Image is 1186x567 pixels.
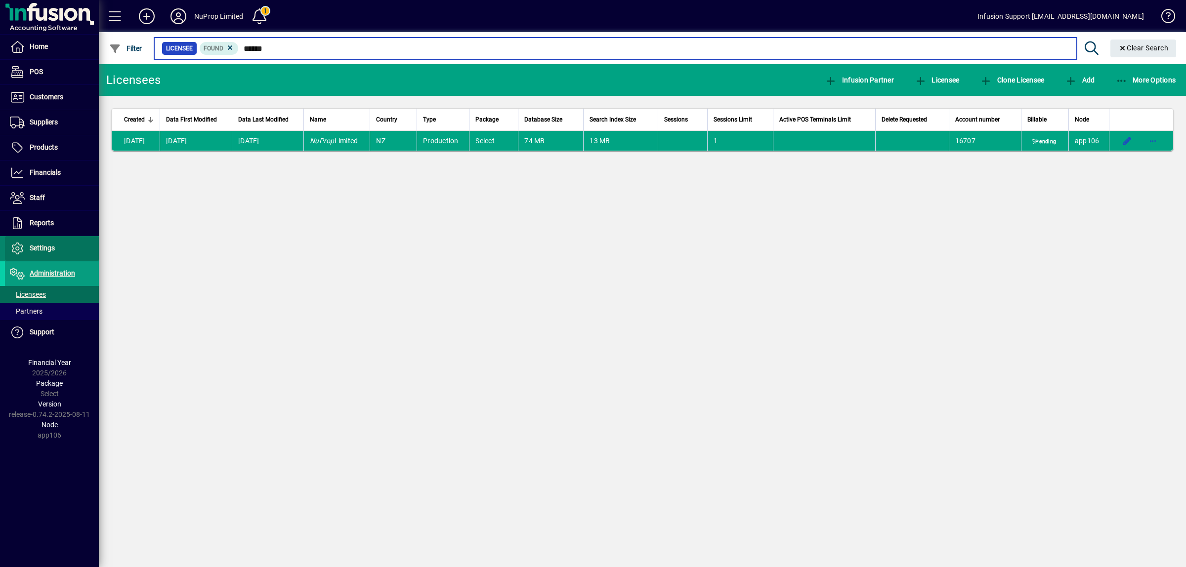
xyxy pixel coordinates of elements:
[5,85,99,110] a: Customers
[124,114,154,125] div: Created
[779,114,869,125] div: Active POS Terminals Limit
[475,114,512,125] div: Package
[36,379,63,387] span: Package
[590,114,636,125] span: Search Index Size
[30,219,54,227] span: Reports
[310,137,335,145] em: NuProp
[882,114,943,125] div: Delete Requested
[166,43,193,53] span: Licensee
[370,131,417,151] td: NZ
[106,72,161,88] div: Licensees
[524,114,562,125] span: Database Size
[5,320,99,345] a: Support
[30,269,75,277] span: Administration
[664,114,701,125] div: Sessions
[124,114,145,125] span: Created
[5,303,99,320] a: Partners
[912,71,962,89] button: Licensee
[5,161,99,185] a: Financials
[590,114,652,125] div: Search Index Size
[5,286,99,303] a: Licensees
[131,7,163,25] button: Add
[714,114,752,125] span: Sessions Limit
[1154,2,1174,34] a: Knowledge Base
[955,114,1015,125] div: Account number
[30,328,54,336] span: Support
[10,307,42,315] span: Partners
[955,114,1000,125] span: Account number
[1075,137,1100,145] span: app106.prod.infusionbusinesssoftware.com
[469,131,518,151] td: Select
[30,42,48,50] span: Home
[30,68,43,76] span: POS
[238,114,297,125] div: Data Last Modified
[977,71,1047,89] button: Clone Licensee
[200,42,239,55] mat-chip: Found Status: Found
[30,168,61,176] span: Financials
[310,137,358,145] span: Limited
[30,244,55,252] span: Settings
[1110,40,1177,57] button: Clear
[30,93,63,101] span: Customers
[5,60,99,84] a: POS
[1065,76,1095,84] span: Add
[5,110,99,135] a: Suppliers
[714,114,767,125] div: Sessions Limit
[5,236,99,261] a: Settings
[1075,114,1089,125] span: Node
[524,114,577,125] div: Database Size
[112,131,160,151] td: [DATE]
[204,45,223,52] span: Found
[1030,138,1058,146] span: Pending
[1027,114,1047,125] span: Billable
[10,290,46,298] span: Licensees
[423,114,463,125] div: Type
[5,186,99,210] a: Staff
[30,143,58,151] span: Products
[1113,71,1179,89] button: More Options
[160,131,232,151] td: [DATE]
[822,71,896,89] button: Infusion Partner
[5,135,99,160] a: Products
[238,114,289,125] span: Data Last Modified
[664,114,688,125] span: Sessions
[166,114,226,125] div: Data First Modified
[163,7,194,25] button: Profile
[107,40,145,57] button: Filter
[583,131,658,151] td: 13 MB
[310,114,326,125] span: Name
[707,131,773,151] td: 1
[5,35,99,59] a: Home
[30,118,58,126] span: Suppliers
[30,194,45,202] span: Staff
[232,131,303,151] td: [DATE]
[166,114,217,125] span: Data First Modified
[779,114,851,125] span: Active POS Terminals Limit
[1119,133,1135,149] button: Edit
[376,114,397,125] span: Country
[1145,133,1161,149] button: More options
[376,114,411,125] div: Country
[42,421,58,429] span: Node
[423,114,436,125] span: Type
[475,114,499,125] span: Package
[1062,71,1097,89] button: Add
[977,8,1144,24] div: Infusion Support [EMAIL_ADDRESS][DOMAIN_NAME]
[194,8,243,24] div: NuProp Limited
[980,76,1044,84] span: Clone Licensee
[518,131,583,151] td: 74 MB
[38,400,61,408] span: Version
[1027,114,1062,125] div: Billable
[1118,44,1169,52] span: Clear Search
[417,131,469,151] td: Production
[28,359,71,366] span: Financial Year
[109,44,142,52] span: Filter
[1116,76,1176,84] span: More Options
[915,76,960,84] span: Licensee
[5,211,99,236] a: Reports
[949,131,1021,151] td: 16707
[1075,114,1103,125] div: Node
[310,114,364,125] div: Name
[825,76,894,84] span: Infusion Partner
[882,114,927,125] span: Delete Requested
